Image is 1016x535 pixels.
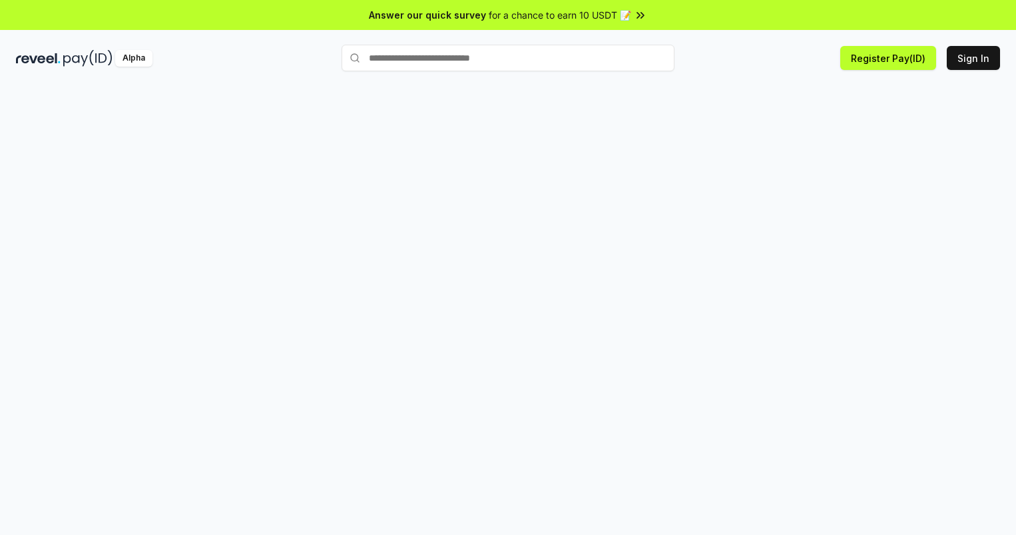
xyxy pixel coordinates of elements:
[115,50,152,67] div: Alpha
[369,8,486,22] span: Answer our quick survey
[489,8,631,22] span: for a chance to earn 10 USDT 📝
[63,50,113,67] img: pay_id
[16,50,61,67] img: reveel_dark
[840,46,936,70] button: Register Pay(ID)
[947,46,1000,70] button: Sign In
